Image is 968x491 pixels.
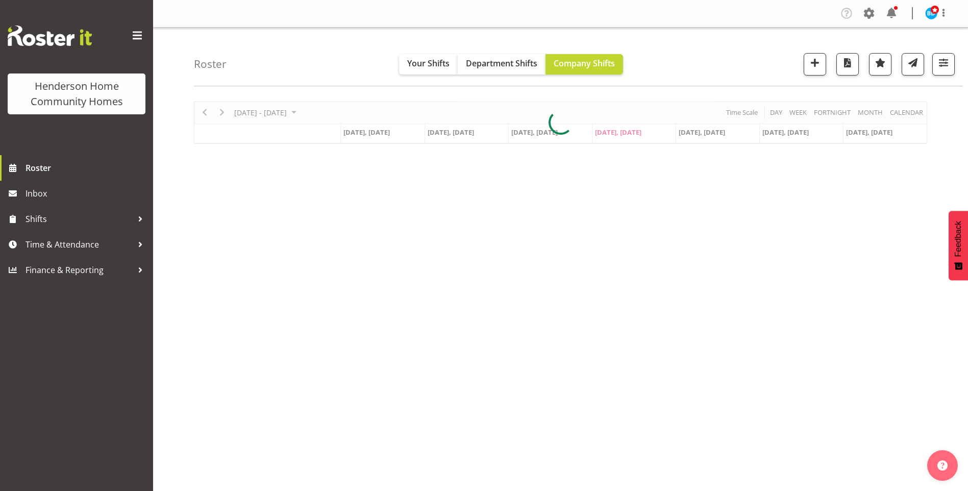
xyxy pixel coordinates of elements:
span: Inbox [26,186,148,201]
button: Filter Shifts [932,53,955,76]
span: Time & Attendance [26,237,133,252]
img: barbara-dunlop8515.jpg [925,7,937,19]
span: Shifts [26,211,133,227]
span: Feedback [954,221,963,257]
button: Highlight an important date within the roster. [869,53,891,76]
button: Add a new shift [804,53,826,76]
img: help-xxl-2.png [937,460,948,471]
span: Your Shifts [407,58,450,69]
button: Your Shifts [399,54,458,75]
button: Download a PDF of the roster according to the set date range. [836,53,859,76]
div: Henderson Home Community Homes [18,79,135,109]
span: Company Shifts [554,58,615,69]
button: Feedback - Show survey [949,211,968,280]
span: Department Shifts [466,58,537,69]
button: Department Shifts [458,54,545,75]
span: Roster [26,160,148,176]
h4: Roster [194,58,227,70]
button: Send a list of all shifts for the selected filtered period to all rostered employees. [902,53,924,76]
span: Finance & Reporting [26,262,133,278]
button: Company Shifts [545,54,623,75]
img: Rosterit website logo [8,26,92,46]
